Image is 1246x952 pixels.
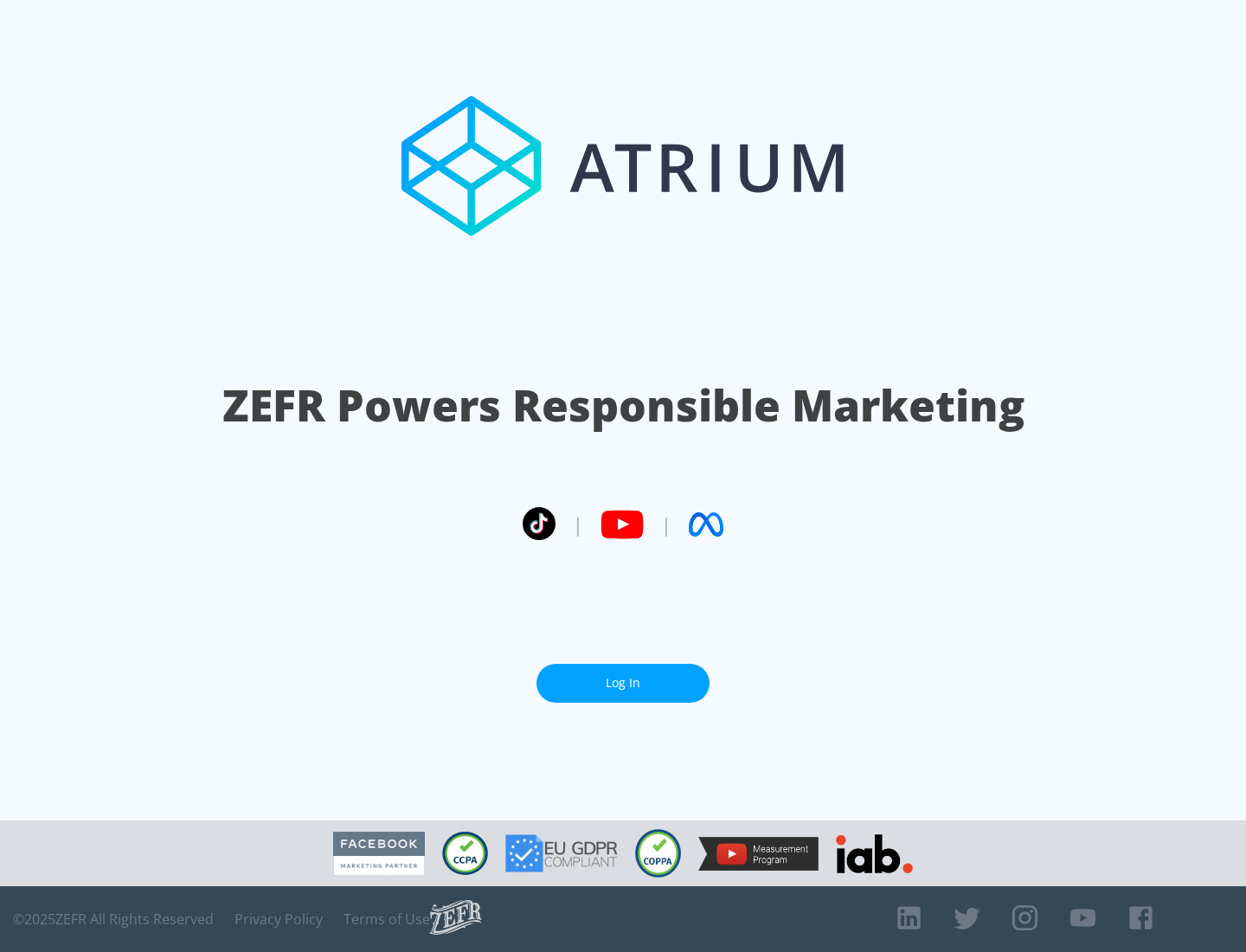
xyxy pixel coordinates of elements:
img: CCPA Compliant [442,832,488,875]
span: | [661,511,671,537]
a: Privacy Policy [234,910,323,928]
img: COPPA Compliant [635,829,681,878]
img: GDPR Compliant [505,834,618,872]
img: YouTube Measurement Program [698,837,819,871]
a: Terms of Use [344,910,430,928]
a: Log In [536,664,710,703]
span: © 2025 ZEFR All Rights Reserved [13,910,214,928]
span: | [573,511,583,537]
img: Facebook Marketing Partner [333,832,425,876]
img: IAB [836,834,913,873]
h1: ZEFR Powers Responsible Marketing [222,376,1024,435]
